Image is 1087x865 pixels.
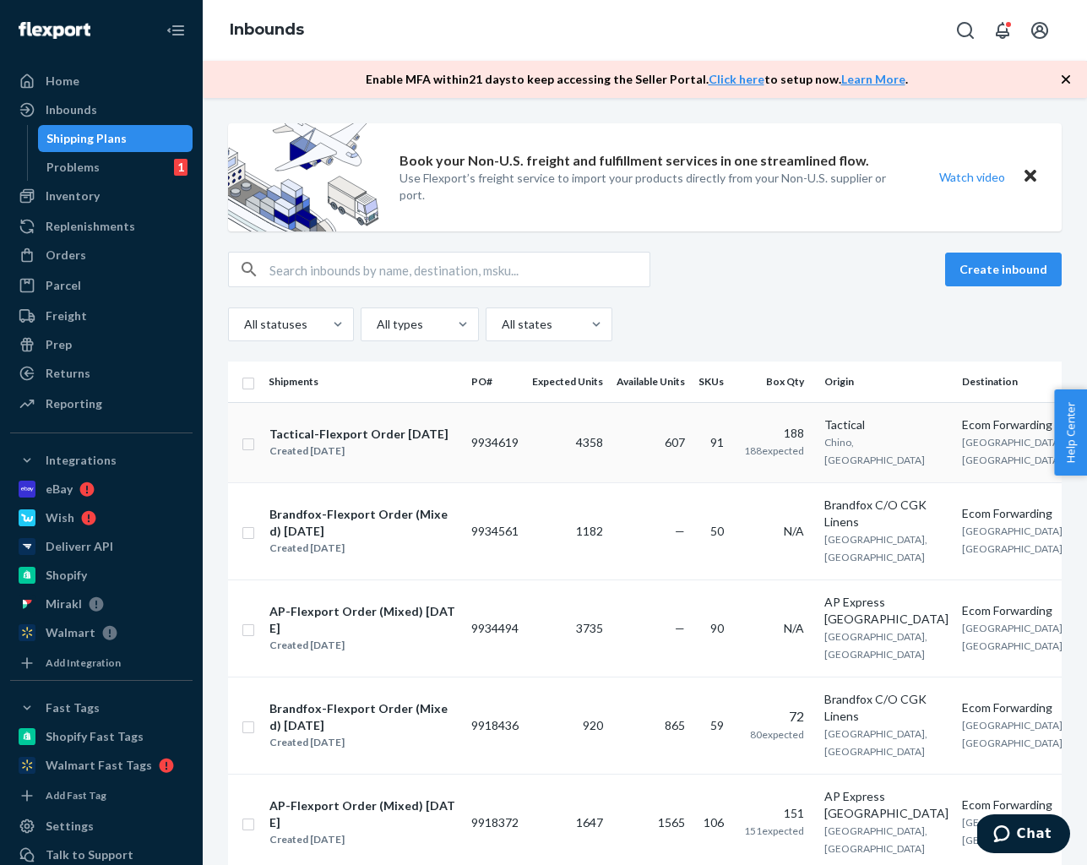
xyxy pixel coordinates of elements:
div: Deliverr API [46,538,113,555]
div: 188 [744,425,804,442]
button: Watch video [928,165,1016,189]
th: Shipments [262,362,465,402]
p: Enable MFA within 21 days to keep accessing the Seller Portal. to setup now. . [366,71,908,88]
div: Integrations [46,452,117,469]
span: 59 [710,718,724,732]
div: AP-Flexport Order (Mixed) [DATE] [269,797,457,831]
div: Brandfox-Flexport Order (Mixed) [DATE] [269,700,457,734]
button: Open Search Box [948,14,982,47]
span: 3735 [576,621,603,635]
a: Prep [10,331,193,358]
span: 151 expected [744,824,804,837]
span: 188 expected [744,444,804,457]
th: Box Qty [737,362,818,402]
td: 9934561 [465,482,525,579]
div: Created [DATE] [269,637,457,654]
th: Destination [955,362,1072,402]
div: Created [DATE] [269,734,457,751]
span: — [675,524,685,538]
button: Open notifications [986,14,1019,47]
div: Inbounds [46,101,97,118]
a: Shopify [10,562,193,589]
div: Returns [46,365,90,382]
div: Add Fast Tag [46,788,106,802]
p: Book your Non-U.S. freight and fulfillment services in one streamlined flow. [399,151,869,171]
a: Deliverr API [10,533,193,560]
a: Replenishments [10,213,193,240]
input: Search inbounds by name, destination, msku... [269,253,649,286]
th: Expected Units [525,362,610,402]
img: Flexport logo [19,22,90,39]
th: PO# [465,362,525,402]
span: 106 [704,815,724,830]
a: Walmart Fast Tags [10,752,193,779]
a: Inbounds [10,96,193,123]
input: All types [375,316,377,333]
div: Inventory [46,188,100,204]
div: Orders [46,247,86,264]
button: Close [1019,165,1041,189]
div: Brandfox C/O CGK Linens [824,497,948,530]
div: Talk to Support [46,846,133,863]
button: Fast Tags [10,694,193,721]
div: Created [DATE] [269,831,457,848]
div: Home [46,73,79,90]
div: Tactical [824,416,948,433]
span: [GEOGRAPHIC_DATA], [GEOGRAPHIC_DATA] [824,630,927,661]
div: AP Express [GEOGRAPHIC_DATA] [824,788,948,822]
div: Shipping Plans [46,130,127,147]
div: Reporting [46,395,102,412]
span: 920 [583,718,603,732]
div: Ecom Forwarding [962,602,1065,619]
div: Tactical-Flexport Order [DATE] [269,426,448,443]
th: Origin [818,362,955,402]
button: Create inbound [945,253,1062,286]
div: Replenishments [46,218,135,235]
span: — [675,621,685,635]
div: Parcel [46,277,81,294]
a: Wish [10,504,193,531]
a: Inbounds [230,20,304,39]
span: 4358 [576,435,603,449]
span: 1647 [576,815,603,830]
div: Settings [46,818,94,835]
button: Close Navigation [159,14,193,47]
th: SKUs [692,362,737,402]
a: Returns [10,360,193,387]
td: 9918436 [465,677,525,774]
a: Learn More [841,72,905,86]
a: Shopify Fast Tags [10,723,193,750]
div: Walmart Fast Tags [46,757,152,774]
span: 865 [665,718,685,732]
div: Ecom Forwarding [962,797,1065,813]
div: Ecom Forwarding [962,505,1065,522]
div: Shopify Fast Tags [46,728,144,745]
span: 80 expected [750,728,804,741]
a: Add Fast Tag [10,786,193,806]
a: Click here [709,72,764,86]
a: Settings [10,813,193,840]
button: Help Center [1054,389,1087,476]
span: [GEOGRAPHIC_DATA], [GEOGRAPHIC_DATA] [962,622,1065,652]
a: Orders [10,242,193,269]
span: 1182 [576,524,603,538]
div: Created [DATE] [269,443,448,460]
button: Open account menu [1023,14,1057,47]
div: Add Integration [46,656,121,670]
span: [GEOGRAPHIC_DATA], [GEOGRAPHIC_DATA] [824,824,927,855]
div: Brandfox-Flexport Order (Mixed) [DATE] [269,506,457,540]
button: Integrations [10,447,193,474]
div: 151 [744,805,804,822]
span: [GEOGRAPHIC_DATA], [GEOGRAPHIC_DATA] [962,525,1065,555]
span: Chino, [GEOGRAPHIC_DATA] [824,436,925,466]
a: Freight [10,302,193,329]
span: 50 [710,524,724,538]
div: Ecom Forwarding [962,416,1065,433]
div: 1 [174,159,188,176]
div: Shopify [46,567,87,584]
div: AP Express [GEOGRAPHIC_DATA] [824,594,948,628]
a: Walmart [10,619,193,646]
div: Wish [46,509,74,526]
th: Available Units [610,362,692,402]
